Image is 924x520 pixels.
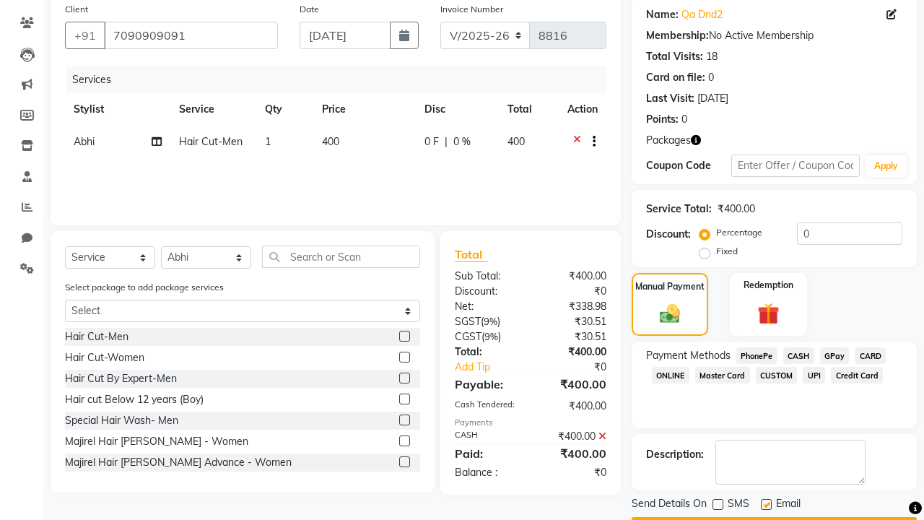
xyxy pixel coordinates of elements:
span: GPay [820,347,850,364]
div: ₹400.00 [531,344,617,360]
label: Client [65,3,88,16]
th: Action [559,93,606,126]
span: CASH [783,347,814,364]
div: Discount: [646,227,691,242]
div: ₹0 [531,465,617,480]
div: Hair Cut-Women [65,350,144,365]
span: Total [455,247,488,262]
div: Membership: [646,28,709,43]
button: Apply [866,155,907,177]
div: Services [66,66,617,93]
span: Credit Card [831,367,883,383]
span: Master Card [695,367,750,383]
div: Cash Tendered: [444,399,531,414]
span: PhonePe [736,347,777,364]
span: CARD [855,347,886,364]
div: Payable: [444,376,531,393]
img: _cash.svg [653,302,687,326]
img: _gift.svg [751,300,787,328]
th: Qty [256,93,313,126]
div: Name: [646,7,679,22]
label: Date [300,3,319,16]
div: 18 [706,49,718,64]
div: Description: [646,447,704,462]
span: SMS [728,496,749,514]
label: Percentage [716,226,762,239]
label: Invoice Number [440,3,503,16]
div: Sub Total: [444,269,531,284]
span: Send Details On [632,496,707,514]
div: Last Visit: [646,91,694,106]
div: ₹400.00 [531,445,617,462]
div: Hair Cut-Men [65,329,128,344]
span: SGST [455,315,481,328]
span: 9% [484,316,497,327]
span: 0 % [453,134,471,149]
div: Total Visits: [646,49,703,64]
span: 0 F [424,134,439,149]
th: Stylist [65,93,170,126]
div: ₹400.00 [531,376,617,393]
div: No Active Membership [646,28,902,43]
label: Redemption [744,279,793,292]
span: Payment Methods [646,348,731,363]
span: 9% [484,331,498,342]
th: Price [313,93,416,126]
div: Points: [646,112,679,127]
div: ₹0 [531,284,617,299]
div: ₹0 [545,360,617,375]
div: [DATE] [697,91,728,106]
a: Qa Dnd2 [681,7,723,22]
div: ₹400.00 [718,201,755,217]
label: Select package to add package services [65,281,224,294]
span: Hair Cut-Men [179,135,243,148]
span: UPI [803,367,825,383]
div: ₹400.00 [531,429,617,444]
span: Email [776,496,801,514]
th: Service [170,93,256,126]
div: ₹400.00 [531,269,617,284]
span: CUSTOM [756,367,798,383]
div: ₹30.51 [531,314,617,329]
input: Search by Name/Mobile/Email/Code [104,22,278,49]
div: ₹338.98 [531,299,617,314]
div: Service Total: [646,201,712,217]
input: Enter Offer / Coupon Code [731,155,860,177]
div: Balance : [444,465,531,480]
span: | [445,134,448,149]
span: Packages [646,133,691,148]
div: ( ) [444,329,531,344]
input: Search or Scan [262,246,420,268]
span: CGST [455,330,481,343]
div: ₹30.51 [531,329,617,344]
div: ( ) [444,314,531,329]
div: Paid: [444,445,531,462]
div: ₹400.00 [531,399,617,414]
span: 1 [265,135,271,148]
div: Payments [455,417,606,429]
a: Add Tip [444,360,545,375]
span: 400 [322,135,339,148]
span: Abhi [74,135,95,148]
div: Majirel Hair [PERSON_NAME] - Women [65,434,248,449]
div: Discount: [444,284,531,299]
div: Total: [444,344,531,360]
div: 0 [681,112,687,127]
div: Hair Cut By Expert-Men [65,371,177,386]
div: Coupon Code [646,158,731,173]
label: Fixed [716,245,738,258]
div: 0 [708,70,714,85]
div: CASH [444,429,531,444]
div: Special Hair Wash- Men [65,413,178,428]
div: Majirel Hair [PERSON_NAME] Advance - Women [65,455,292,470]
label: Manual Payment [635,280,705,293]
th: Total [499,93,559,126]
div: Net: [444,299,531,314]
div: Card on file: [646,70,705,85]
div: Hair cut Below 12 years (Boy) [65,392,204,407]
th: Disc [416,93,499,126]
span: 400 [507,135,525,148]
button: +91 [65,22,105,49]
span: ONLINE [652,367,689,383]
